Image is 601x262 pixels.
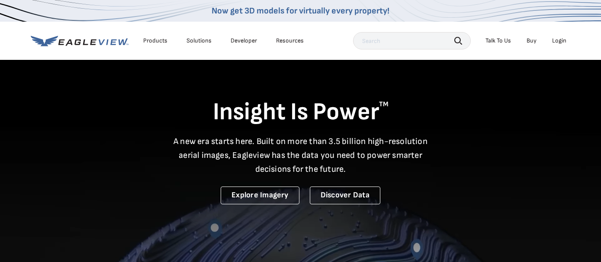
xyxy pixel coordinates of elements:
div: Login [552,37,566,45]
p: A new era starts here. Built on more than 3.5 billion high-resolution aerial images, Eagleview ha... [168,134,433,176]
a: Now get 3D models for virtually every property! [212,6,389,16]
div: Talk To Us [485,37,511,45]
a: Discover Data [310,187,380,204]
div: Solutions [186,37,212,45]
div: Resources [276,37,304,45]
a: Buy [527,37,537,45]
h1: Insight Is Power [31,97,571,128]
a: Developer [231,37,257,45]
sup: TM [379,100,389,108]
a: Explore Imagery [221,187,299,204]
div: Products [143,37,167,45]
input: Search [353,32,471,49]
